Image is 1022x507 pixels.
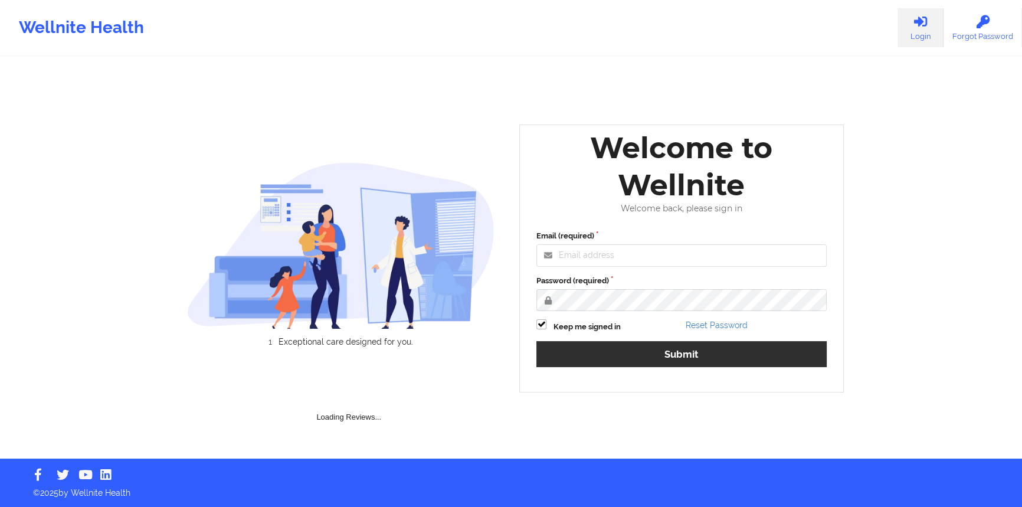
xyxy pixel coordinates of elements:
[553,321,621,333] label: Keep me signed in
[187,367,512,423] div: Loading Reviews...
[536,341,827,367] button: Submit
[197,337,494,346] li: Exceptional care designed for you.
[187,162,495,329] img: wellnite-auth-hero_200.c722682e.png
[25,479,997,499] p: © 2025 by Wellnite Health
[536,244,827,267] input: Email address
[536,230,827,242] label: Email (required)
[536,275,827,287] label: Password (required)
[944,8,1022,47] a: Forgot Password
[528,129,835,204] div: Welcome to Wellnite
[897,8,944,47] a: Login
[528,204,835,214] div: Welcome back, please sign in
[686,320,748,330] a: Reset Password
